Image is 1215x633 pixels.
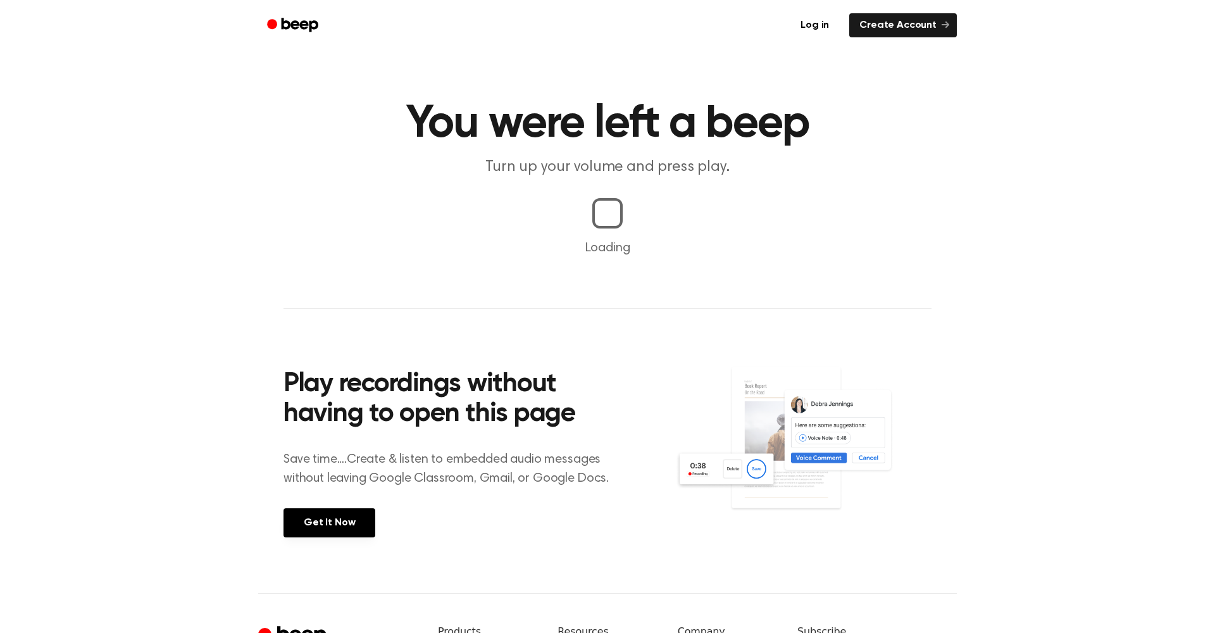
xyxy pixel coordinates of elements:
h2: Play recordings without having to open this page [283,370,625,430]
img: Voice Comments on Docs and Recording Widget [675,366,931,536]
p: Save time....Create & listen to embedded audio messages without leaving Google Classroom, Gmail, ... [283,450,625,488]
p: Turn up your volume and press play. [364,157,850,178]
p: Loading [15,239,1200,258]
a: Create Account [849,13,957,37]
a: Get It Now [283,508,375,537]
a: Beep [258,13,330,38]
h1: You were left a beep [283,101,931,147]
a: Log in [788,11,842,40]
